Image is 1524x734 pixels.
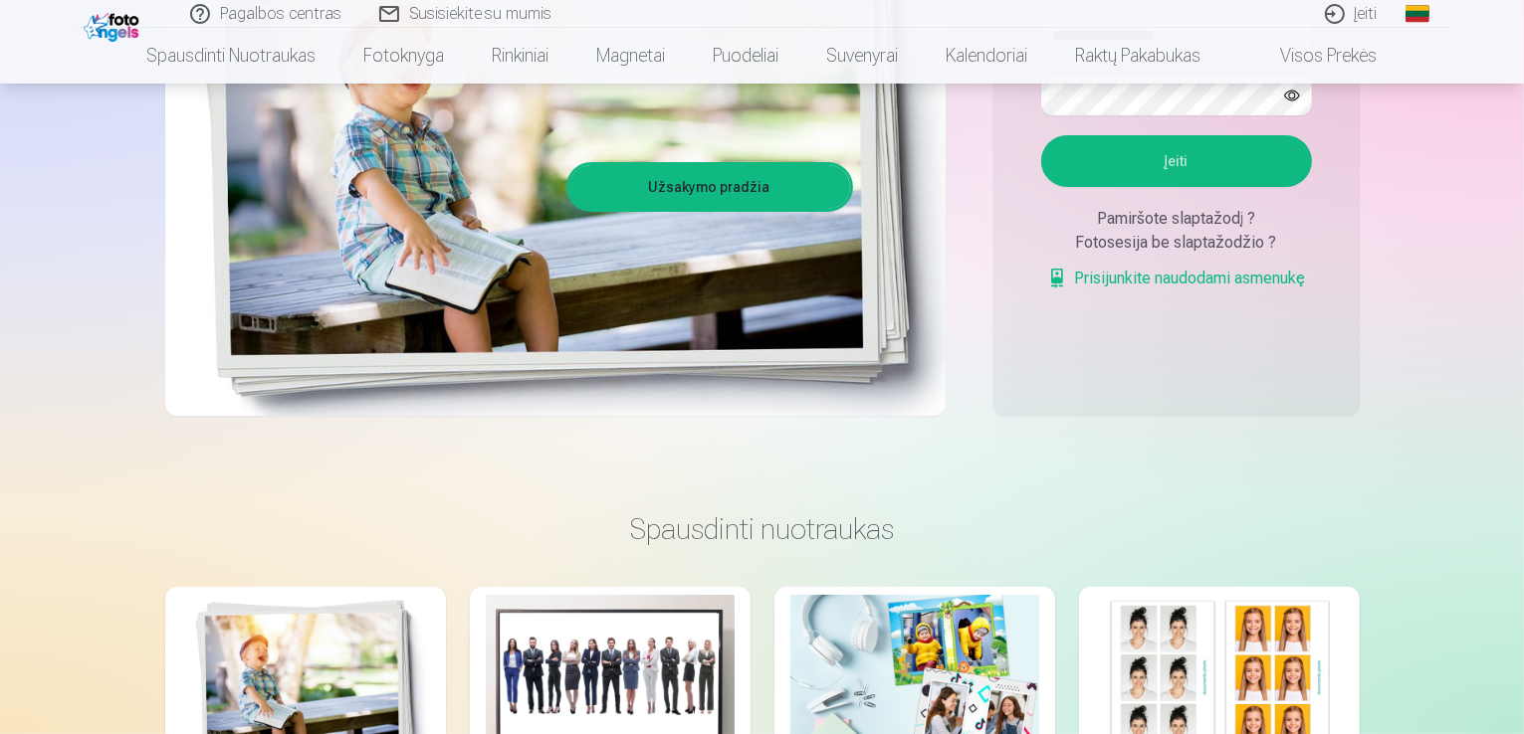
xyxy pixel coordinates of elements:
[340,28,469,84] a: Fotoknyga
[1052,28,1225,84] a: Raktų pakabukas
[84,8,144,42] img: /fa2
[573,28,690,84] a: Magnetai
[181,511,1344,547] h3: Spausdinti nuotraukas
[469,28,573,84] a: Rinkiniai
[1041,135,1312,187] button: Įeiti
[1047,267,1306,290] a: Prisijunkite naudodami asmenukę
[1041,231,1312,255] div: Fotosesija be slaptažodžio ?
[1225,28,1402,84] a: Visos prekės
[803,28,923,84] a: Suvenyrai
[123,28,340,84] a: Spausdinti nuotraukas
[569,165,850,209] a: Užsakymo pradžia
[1041,207,1312,231] div: Pamiršote slaptažodį ?
[923,28,1052,84] a: Kalendoriai
[690,28,803,84] a: Puodeliai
